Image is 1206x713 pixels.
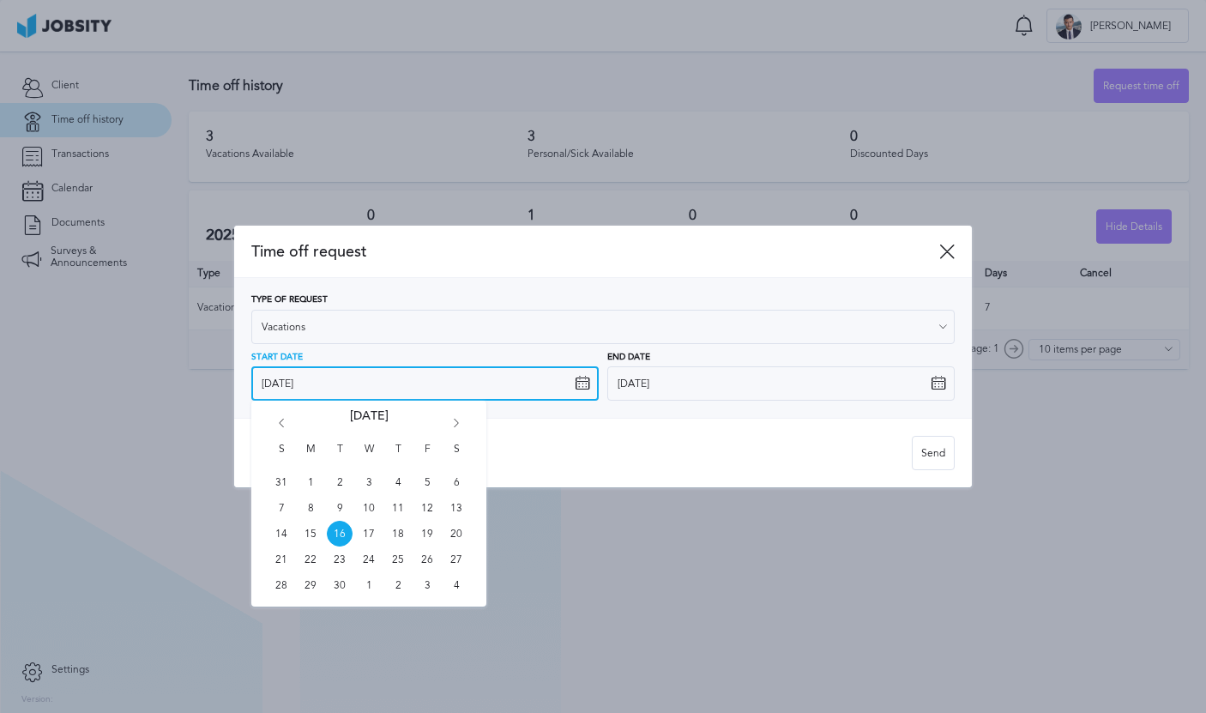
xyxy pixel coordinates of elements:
span: End Date [607,353,650,363]
span: Thu Sep 11 2025 [385,495,411,521]
span: T [327,444,353,469]
span: Sat Sep 27 2025 [443,547,469,572]
span: Wed Sep 17 2025 [356,521,382,547]
span: Mon Sep 22 2025 [298,547,323,572]
span: Thu Sep 18 2025 [385,521,411,547]
span: Fri Sep 05 2025 [414,469,440,495]
span: F [414,444,440,469]
span: Wed Sep 10 2025 [356,495,382,521]
span: Sun Aug 31 2025 [268,469,294,495]
span: W [356,444,382,469]
span: Sun Sep 28 2025 [268,572,294,598]
span: Sat Sep 20 2025 [443,521,469,547]
span: Wed Sep 03 2025 [356,469,382,495]
span: Tue Sep 09 2025 [327,495,353,521]
span: Start Date [251,353,303,363]
span: Fri Sep 12 2025 [414,495,440,521]
button: Send [912,436,955,470]
span: Fri Sep 26 2025 [414,547,440,572]
i: Go forward 1 month [449,419,464,434]
span: Wed Sep 24 2025 [356,547,382,572]
span: Sun Sep 14 2025 [268,521,294,547]
span: Sat Sep 13 2025 [443,495,469,521]
span: S [443,444,469,469]
span: Thu Oct 02 2025 [385,572,411,598]
span: Mon Sep 01 2025 [298,469,323,495]
span: Tue Sep 23 2025 [327,547,353,572]
span: Fri Sep 19 2025 [414,521,440,547]
span: Type of Request [251,295,328,305]
span: M [298,444,323,469]
span: S [268,444,294,469]
span: Wed Oct 01 2025 [356,572,382,598]
span: [DATE] [350,409,389,444]
span: Sat Sep 06 2025 [443,469,469,495]
span: Time off request [251,243,939,261]
div: Send [913,437,954,471]
span: Mon Sep 08 2025 [298,495,323,521]
span: Mon Sep 29 2025 [298,572,323,598]
span: Tue Sep 16 2025 [327,521,353,547]
i: Go back 1 month [274,419,289,434]
span: Sat Oct 04 2025 [443,572,469,598]
span: Sun Sep 07 2025 [268,495,294,521]
span: T [385,444,411,469]
span: Tue Sep 30 2025 [327,572,353,598]
span: Tue Sep 02 2025 [327,469,353,495]
span: Thu Sep 04 2025 [385,469,411,495]
span: Thu Sep 25 2025 [385,547,411,572]
span: Sun Sep 21 2025 [268,547,294,572]
span: Mon Sep 15 2025 [298,521,323,547]
span: Fri Oct 03 2025 [414,572,440,598]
